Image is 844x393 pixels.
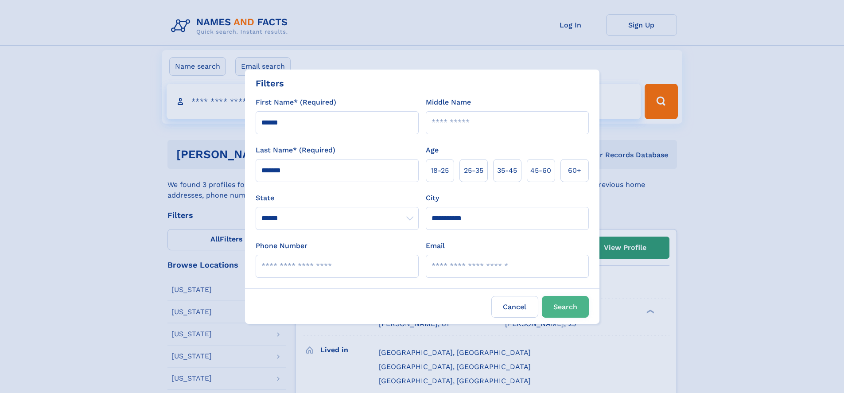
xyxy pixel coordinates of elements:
[431,165,449,176] span: 18‑25
[256,145,335,156] label: Last Name* (Required)
[256,193,419,203] label: State
[256,77,284,90] div: Filters
[542,296,589,318] button: Search
[426,97,471,108] label: Middle Name
[464,165,483,176] span: 25‑35
[497,165,517,176] span: 35‑45
[491,296,538,318] label: Cancel
[568,165,581,176] span: 60+
[426,193,439,203] label: City
[256,97,336,108] label: First Name* (Required)
[426,145,439,156] label: Age
[530,165,551,176] span: 45‑60
[426,241,445,251] label: Email
[256,241,307,251] label: Phone Number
